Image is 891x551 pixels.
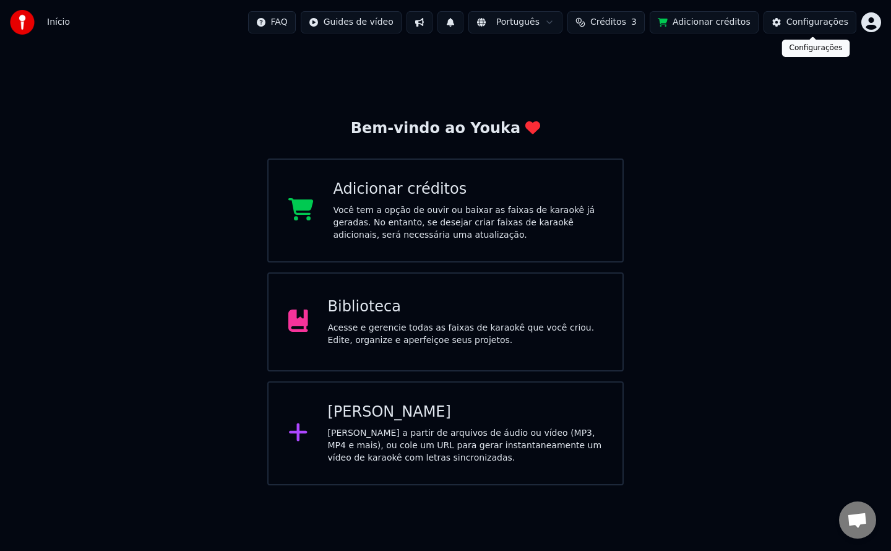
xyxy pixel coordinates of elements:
[47,16,70,28] span: Início
[328,402,603,422] div: [PERSON_NAME]
[301,11,402,33] button: Guides de vídeo
[328,322,603,347] div: Acesse e gerencie todas as faixas de karaokê que você criou. Edite, organize e aperfeiçoe seus pr...
[839,501,876,539] div: Open chat
[650,11,759,33] button: Adicionar créditos
[10,10,35,35] img: youka
[47,16,70,28] nav: breadcrumb
[351,119,540,139] div: Bem-vindo ao Youka
[786,16,848,28] div: Configurações
[248,11,296,33] button: FAQ
[567,11,645,33] button: Créditos3
[328,427,603,464] div: [PERSON_NAME] a partir de arquivos de áudio ou vídeo (MP3, MP4 e mais), ou cole um URL para gerar...
[334,204,603,241] div: Você tem a opção de ouvir ou baixar as faixas de karaokê já geradas. No entanto, se desejar criar...
[590,16,626,28] span: Créditos
[764,11,856,33] button: Configurações
[631,16,637,28] span: 3
[328,297,603,317] div: Biblioteca
[782,40,850,57] div: Configurações
[334,180,603,199] div: Adicionar créditos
